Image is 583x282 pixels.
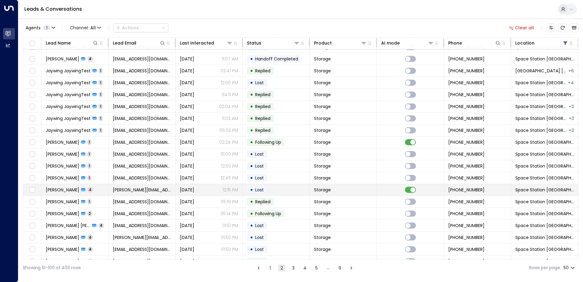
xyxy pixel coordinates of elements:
[46,103,91,110] span: Jaywing JaywingTest
[250,220,253,231] div: •
[220,211,238,217] p: 05:14 PM
[255,115,270,121] span: Replied
[547,23,555,32] button: Customize
[28,162,36,170] span: Toggle select row
[250,54,253,64] div: •
[46,80,91,86] span: Jaywing JaywingTest
[448,68,485,74] span: +44222222222
[250,185,253,195] div: •
[255,222,264,229] span: Lost
[28,246,36,253] span: Toggle select row
[24,5,82,13] a: Leads & Conversations
[515,127,568,133] span: Space Station Banbury
[46,127,91,133] span: Jaywing JaywingTest
[113,68,171,74] span: jw@test.com
[180,163,194,169] span: Sep 17, 2025
[448,39,462,47] div: Phone
[255,163,264,169] span: Lost
[448,234,485,240] span: +441302112233
[28,222,36,230] span: Toggle select row
[67,23,103,32] span: Channel:
[255,127,270,133] span: Replied
[515,92,574,98] span: Space Station Doncaster
[113,199,171,205] span: alixhiz@hotmail.co.uk
[113,175,171,181] span: norbertkryscinski@gmail.com
[381,39,434,47] div: AI mode
[46,68,91,74] span: Jaywing JaywingTest
[26,26,41,30] span: Agents
[180,92,194,98] span: Aug 19, 2025
[448,175,485,181] span: +447445614708
[87,175,91,180] span: 1
[87,187,93,192] span: 4
[250,101,253,112] div: •
[113,211,171,217] span: rsorinaaa24@gmail.com
[222,222,238,229] p: 01:51 PM
[28,67,36,75] span: Toggle select row
[87,235,93,240] span: 4
[23,23,57,32] button: Agents1
[180,187,194,193] span: Sep 17, 2025
[250,113,253,124] div: •
[448,127,485,133] span: +44222222222
[448,39,501,47] div: Phone
[46,258,79,264] span: Jack Nohilly
[255,246,264,252] span: Lost
[113,222,171,229] span: nmadalin991@gmail.com
[314,222,331,229] span: Storage
[515,199,574,205] span: Space Station Doncaster
[448,103,485,110] span: +44222222222
[113,246,171,252] span: beccc569@gmail.com
[255,92,270,98] span: Replied
[515,175,574,181] span: Space Station Doncaster
[28,210,36,218] span: Toggle select row
[90,25,96,30] span: All
[180,199,194,205] span: Sep 16, 2025
[113,151,171,157] span: adambirch85@googlemail.com
[301,264,309,272] button: Go to page 4
[46,187,79,193] span: Nadine Jillings
[28,174,36,182] span: Toggle select row
[46,211,79,217] span: Sorina Rosca
[113,115,171,121] span: jw@test.com
[180,39,233,47] div: Last Interacted
[28,150,36,158] span: Toggle select row
[324,264,332,272] div: …
[180,211,194,217] span: Sep 16, 2025
[255,258,264,264] span: Lost
[314,39,367,47] div: Product
[180,246,194,252] span: Sep 16, 2025
[46,222,90,229] span: Nedelcu Ramon Madalin
[448,139,485,145] span: +447585449625
[180,56,194,62] span: Sep 18, 2025
[336,264,343,272] button: Go to page 9
[98,128,103,133] span: 1
[180,151,194,157] span: Sep 17, 2025
[314,103,331,110] span: Storage
[448,115,485,121] span: +44222222222
[221,163,238,169] p: 12:50 PM
[28,79,36,87] span: Toggle select row
[255,199,270,205] span: Replied
[314,258,331,264] span: Storage
[250,125,253,136] div: •
[98,80,103,85] span: 1
[255,234,264,240] span: Lost
[113,92,171,98] span: jw@test.com
[568,80,574,86] div: Space Station Uxbridge,Space Station Doncaster,Space Station Chiswick,Space Station Wakefield
[46,163,79,169] span: Chloe Coates
[569,103,574,110] div: Space Station Chiswick,Space Station Uxbridge,Space Station Doncaster
[46,151,79,157] span: Adam Birch
[314,139,331,145] span: Storage
[563,263,576,272] div: 50
[113,23,168,32] button: Actions
[180,127,194,133] span: Aug 12, 2025
[255,264,262,272] button: Go to previous page
[314,56,331,62] span: Storage
[113,23,168,32] div: Button group with a nested menu
[255,80,264,86] span: Lost
[221,199,238,205] p: 05:19 PM
[515,103,568,110] span: Space Station Brentford
[113,127,171,133] span: jw@test.com
[221,80,238,86] p: 12:00 PM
